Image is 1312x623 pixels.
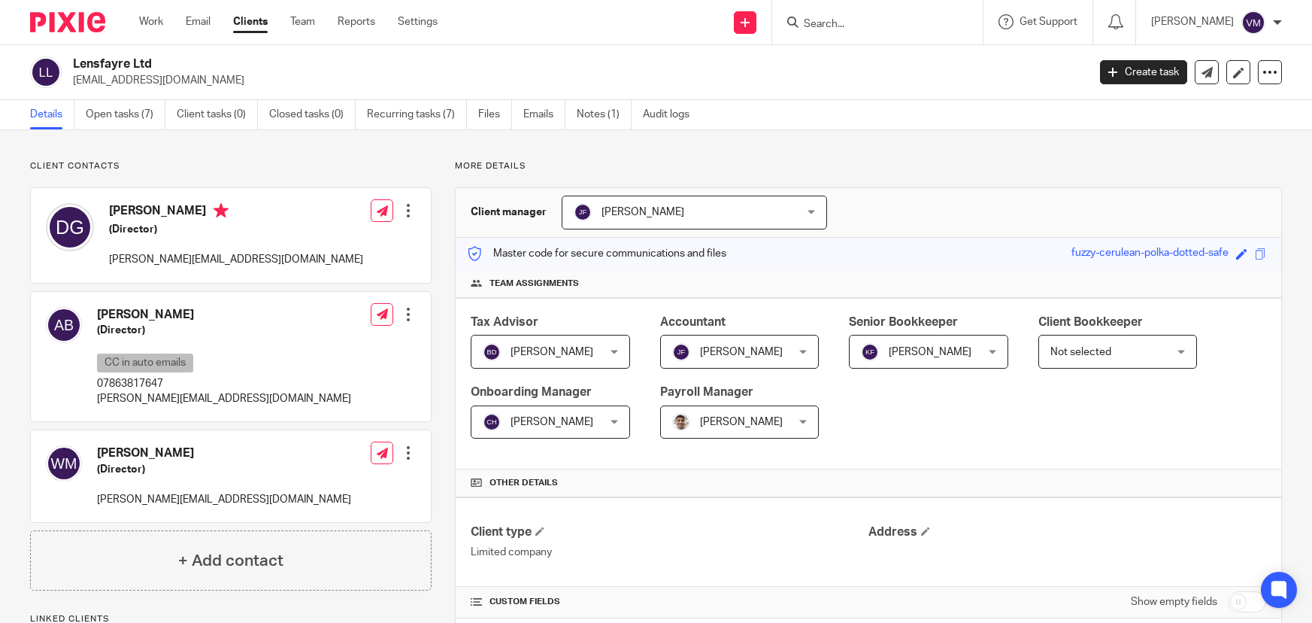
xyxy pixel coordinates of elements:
[109,252,363,267] p: [PERSON_NAME][EMAIL_ADDRESS][DOMAIN_NAME]
[367,100,467,129] a: Recurring tasks (7)
[643,100,701,129] a: Audit logs
[471,316,538,328] span: Tax Advisor
[46,445,82,482] img: svg%3E
[398,14,438,29] a: Settings
[97,354,193,372] p: CC in auto emails
[849,316,958,328] span: Senior Bookkeeper
[660,316,726,328] span: Accountant
[672,413,690,431] img: PXL_20240409_141816916.jpg
[30,100,74,129] a: Details
[471,596,868,608] h4: CUSTOM FIELDS
[478,100,512,129] a: Files
[471,205,547,220] h3: Client manager
[73,56,877,72] h2: Lensfayre Ltd
[574,203,592,221] img: svg%3E
[30,160,432,172] p: Client contacts
[1131,594,1217,609] label: Show empty fields
[523,100,565,129] a: Emails
[73,73,1077,88] p: [EMAIL_ADDRESS][DOMAIN_NAME]
[889,347,971,357] span: [PERSON_NAME]
[97,492,351,507] p: [PERSON_NAME][EMAIL_ADDRESS][DOMAIN_NAME]
[511,417,593,427] span: [PERSON_NAME]
[97,391,351,406] p: [PERSON_NAME][EMAIL_ADDRESS][DOMAIN_NAME]
[471,545,868,560] p: Limited company
[97,376,351,391] p: 07863817647
[1020,17,1077,27] span: Get Support
[97,445,351,461] h4: [PERSON_NAME]
[269,100,356,129] a: Closed tasks (0)
[700,417,783,427] span: [PERSON_NAME]
[700,347,783,357] span: [PERSON_NAME]
[97,307,351,323] h4: [PERSON_NAME]
[1071,245,1229,263] div: fuzzy-cerulean-polka-dotted-safe
[471,524,868,540] h4: Client type
[186,14,211,29] a: Email
[577,100,632,129] a: Notes (1)
[97,462,351,477] h5: (Director)
[338,14,375,29] a: Reports
[30,12,105,32] img: Pixie
[467,246,726,261] p: Master code for secure communications and files
[109,203,363,222] h4: [PERSON_NAME]
[672,343,690,361] img: svg%3E
[214,203,229,218] i: Primary
[861,343,879,361] img: svg%3E
[471,386,592,398] span: Onboarding Manager
[511,347,593,357] span: [PERSON_NAME]
[1050,347,1111,357] span: Not selected
[1241,11,1265,35] img: svg%3E
[46,203,94,251] img: svg%3E
[97,323,351,338] h5: (Director)
[489,477,558,489] span: Other details
[177,100,258,129] a: Client tasks (0)
[489,278,579,290] span: Team assignments
[46,307,82,343] img: svg%3E
[109,222,363,237] h5: (Director)
[86,100,165,129] a: Open tasks (7)
[802,18,938,32] input: Search
[483,343,501,361] img: svg%3E
[290,14,315,29] a: Team
[233,14,268,29] a: Clients
[1151,14,1234,29] p: [PERSON_NAME]
[455,160,1282,172] p: More details
[139,14,163,29] a: Work
[660,386,753,398] span: Payroll Manager
[601,207,684,217] span: [PERSON_NAME]
[868,524,1266,540] h4: Address
[178,549,283,573] h4: + Add contact
[1038,316,1143,328] span: Client Bookkeeper
[1100,60,1187,84] a: Create task
[483,413,501,431] img: svg%3E
[30,56,62,88] img: svg%3E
